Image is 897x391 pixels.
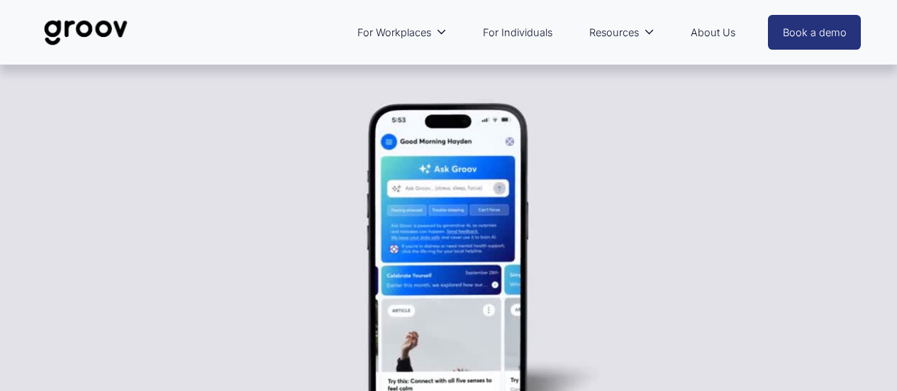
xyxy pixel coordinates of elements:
a: folder dropdown [350,16,454,49]
a: folder dropdown [582,16,662,49]
span: For Workplaces [357,23,431,42]
span: Resources [589,23,639,42]
a: About Us [684,16,742,49]
a: Book a demo [768,15,862,50]
img: Groov | Unlock Human Potential at Work and in Life [36,9,136,56]
a: For Individuals [476,16,559,49]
